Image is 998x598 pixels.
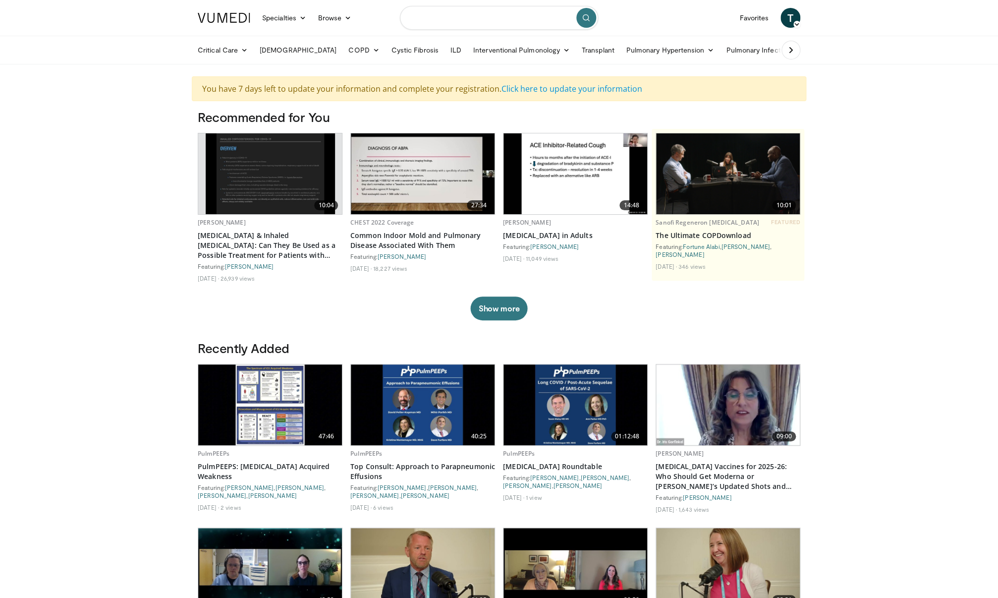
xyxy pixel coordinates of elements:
[350,483,495,499] div: Featuring: , , ,
[198,340,800,356] h3: Recently Added
[198,492,246,499] a: [PERSON_NAME]
[198,462,342,481] a: PulmPEEPS: [MEDICAL_DATA] Acquired Weakness
[467,40,576,60] a: Interventional Pulmonology
[580,474,629,481] a: [PERSON_NAME]
[198,483,342,499] div: Featuring: , , ,
[254,40,342,60] a: [DEMOGRAPHIC_DATA]
[503,133,647,214] a: 14:48
[503,474,648,489] div: Featuring: , , ,
[221,503,241,511] li: 2 views
[503,133,647,214] img: 11950cd4-d248-4755-8b98-ec337be04c84.620x360_q85_upscale.jpg
[198,503,219,511] li: [DATE]
[780,8,800,28] a: T
[683,243,720,250] a: Fortune Alabi
[198,274,219,282] li: [DATE]
[198,133,342,214] a: 10:04
[221,274,255,282] li: 26,939 views
[611,431,643,441] span: 01:12:48
[373,264,407,272] li: 18,227 views
[351,364,495,445] img: 261369ad-4144-4432-b618-760e2300a1b6.620x360_q85_upscale.jpg
[656,262,677,270] li: [DATE]
[678,505,709,513] li: 1,643 views
[192,76,806,101] div: You have 7 days left to update your information and complete your registration.
[198,364,342,445] a: 47:46
[503,254,524,262] li: [DATE]
[314,431,338,441] span: 47:46
[198,364,342,445] img: 2b30fdf7-627b-489a-b5e6-16a0e7be03f1.620x360_q85_upscale.jpg
[351,133,495,214] img: 7e353de0-d5d2-4f37-a0ac-0ef5f1a491ce.620x360_q85_upscale.jpg
[225,263,274,270] a: [PERSON_NAME]
[503,462,648,472] a: [MEDICAL_DATA] Roundtable
[467,200,491,210] span: 27:34
[771,219,800,226] span: FEATURED
[503,493,524,501] li: [DATE]
[656,462,800,491] a: [MEDICAL_DATA] Vaccines for 2025-26: Who Should Get Moderna or [PERSON_NAME]’s Updated Shots and ...
[733,8,775,28] a: Favorites
[620,40,721,60] a: Pulmonary Hypertension
[656,218,759,227] a: Sanofi Regeneron [MEDICAL_DATA]
[503,364,647,445] a: 01:12:48
[350,462,495,481] a: Top Consult: Approach to Parapneumonic Effusions
[656,251,704,258] a: [PERSON_NAME]
[351,133,495,214] a: 27:34
[198,231,342,260] a: [MEDICAL_DATA] & Inhaled [MEDICAL_DATA]: Can They Be Used as a Possible Treatment for Patients wi...
[526,254,558,262] li: 11,049 views
[656,242,800,258] div: Featuring: , ,
[503,242,648,250] div: Featuring:
[656,231,800,240] a: The Ultimate COPDownload
[350,231,495,250] a: Common Indoor Mold and Pulmonary Disease Associated With Them
[350,492,399,499] a: [PERSON_NAME]
[350,503,372,511] li: [DATE]
[428,484,476,491] a: [PERSON_NAME]
[198,218,246,227] a: [PERSON_NAME]
[503,231,648,240] a: [MEDICAL_DATA] in Adults
[400,6,598,30] input: Search topics, interventions
[526,493,542,501] li: 1 view
[350,264,372,272] li: [DATE]
[656,505,677,513] li: [DATE]
[656,449,704,458] a: [PERSON_NAME]
[721,243,770,250] a: [PERSON_NAME]
[225,484,274,491] a: [PERSON_NAME]
[275,484,324,491] a: [PERSON_NAME]
[656,133,800,214] img: 5a5e9f8f-baed-4a36-9fe2-4d00eabc5e31.png.620x360_q85_upscale.png
[248,492,296,499] a: [PERSON_NAME]
[501,83,642,94] a: Click here to update your information
[342,40,385,60] a: COPD
[503,364,647,445] img: 38bf504e-1f51-4284-ae9b-f98add57c2b0.620x360_q85_upscale.jpg
[530,474,579,481] a: [PERSON_NAME]
[198,262,342,270] div: Featuring:
[350,218,414,227] a: CHEST 2022 Coverage
[772,431,796,441] span: 09:00
[400,492,449,499] a: [PERSON_NAME]
[503,218,551,227] a: [PERSON_NAME]
[656,364,800,445] img: d9ddfd97-e350-47c1-a34d-5d400e773739.620x360_q85_upscale.jpg
[314,200,338,210] span: 10:04
[256,8,312,28] a: Specialties
[378,484,426,491] a: [PERSON_NAME]
[192,40,254,60] a: Critical Care
[312,8,358,28] a: Browse
[198,109,800,125] h3: Recommended for You
[553,482,602,489] a: [PERSON_NAME]
[683,494,731,501] a: [PERSON_NAME]
[656,133,800,214] a: 10:01
[656,364,800,445] a: 09:00
[198,449,229,458] a: PulmPEEPs
[656,493,800,501] div: Featuring:
[386,40,444,60] a: Cystic Fibrosis
[444,40,467,60] a: ILD
[350,252,495,260] div: Featuring:
[576,40,620,60] a: Transplant
[467,431,491,441] span: 40:25
[350,449,382,458] a: PulmPEEPs
[378,253,426,260] a: [PERSON_NAME]
[772,200,796,210] span: 10:01
[206,133,335,214] img: 37481b79-d16e-4fea-85a1-c1cf910aa164.620x360_q85_upscale.jpg
[373,503,393,511] li: 6 views
[198,13,250,23] img: VuMedi Logo
[530,243,579,250] a: [PERSON_NAME]
[503,449,535,458] a: PulmPEEPs
[619,200,643,210] span: 14:48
